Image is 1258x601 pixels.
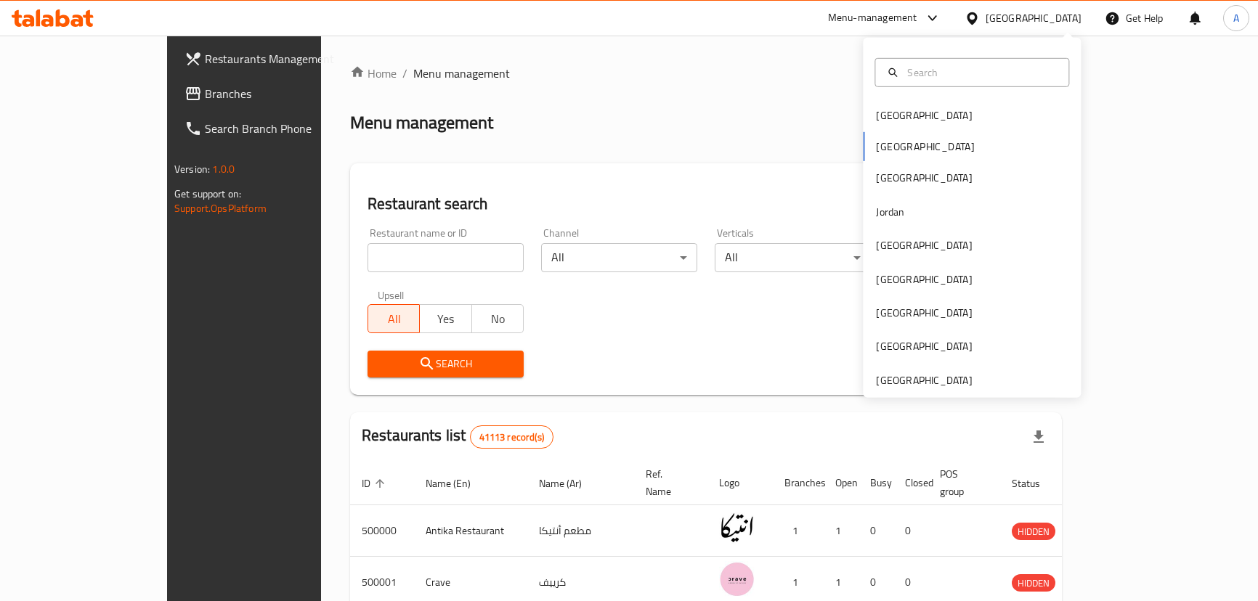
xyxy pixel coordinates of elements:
[368,351,524,377] button: Search
[646,465,690,500] span: Ref. Name
[876,271,972,287] div: [GEOGRAPHIC_DATA]
[719,510,755,546] img: Antika Restaurant
[378,290,405,300] label: Upsell
[940,465,983,500] span: POS group
[715,243,871,272] div: All
[470,425,553,449] div: Total records count
[205,50,365,68] span: Restaurants Management
[350,65,1062,82] nav: breadcrumb
[174,184,241,203] span: Get support on:
[876,237,972,253] div: [GEOGRAPHIC_DATA]
[426,475,490,492] span: Name (En)
[362,425,553,449] h2: Restaurants list
[876,107,972,123] div: [GEOGRAPHIC_DATA]
[893,461,928,505] th: Closed
[986,10,1082,26] div: [GEOGRAPHIC_DATA]
[1021,420,1056,454] div: Export file
[527,505,634,557] td: مطعم أنتيكا
[1012,475,1059,492] span: Status
[1012,523,1055,540] div: HIDDEN
[174,160,210,179] span: Version:
[414,505,527,557] td: Antika Restaurant
[362,475,389,492] span: ID
[828,9,917,27] div: Menu-management
[539,475,601,492] span: Name (Ar)
[876,372,972,388] div: [GEOGRAPHIC_DATA]
[876,204,904,220] div: Jordan
[368,193,1044,215] h2: Restaurant search
[859,461,893,505] th: Busy
[824,461,859,505] th: Open
[205,120,365,137] span: Search Branch Phone
[350,505,414,557] td: 500000
[173,111,377,146] a: Search Branch Phone
[471,304,524,333] button: No
[379,355,512,373] span: Search
[478,308,518,330] span: No
[707,461,773,505] th: Logo
[174,199,267,218] a: Support.OpsPlatform
[876,338,972,354] div: [GEOGRAPHIC_DATA]
[173,76,377,111] a: Branches
[1012,523,1055,540] span: HIDDEN
[876,170,972,186] div: [GEOGRAPHIC_DATA]
[368,243,524,272] input: Search for restaurant name or ID..
[402,65,407,82] li: /
[350,111,493,134] h2: Menu management
[368,304,420,333] button: All
[212,160,235,179] span: 1.0.0
[719,561,755,597] img: Crave
[205,85,365,102] span: Branches
[413,65,510,82] span: Menu management
[541,243,697,272] div: All
[876,305,972,321] div: [GEOGRAPHIC_DATA]
[1012,575,1055,592] span: HIDDEN
[773,461,824,505] th: Branches
[901,65,1060,81] input: Search
[374,308,414,330] span: All
[859,505,893,557] td: 0
[419,304,471,333] button: Yes
[824,505,859,557] td: 1
[893,505,928,557] td: 0
[1233,10,1239,26] span: A
[471,430,553,444] span: 41113 record(s)
[426,308,466,330] span: Yes
[773,505,824,557] td: 1
[173,41,377,76] a: Restaurants Management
